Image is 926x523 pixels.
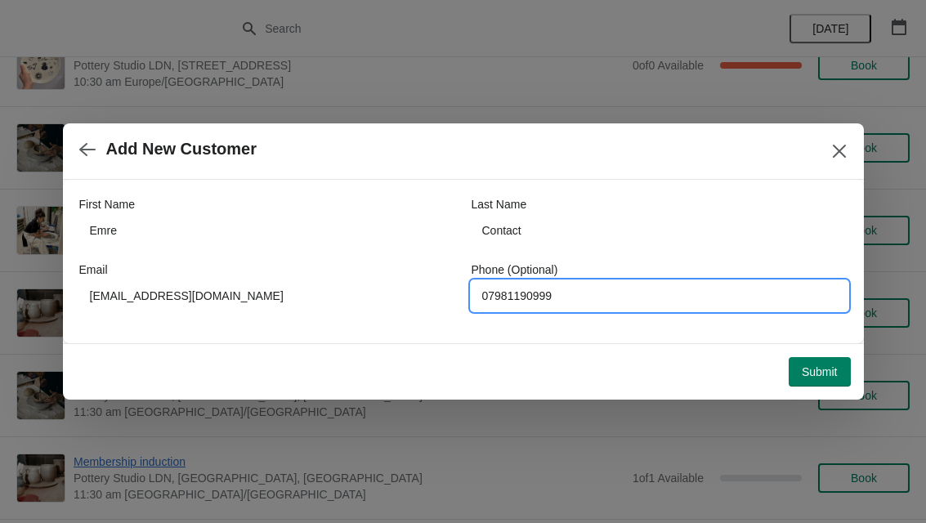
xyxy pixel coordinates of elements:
[789,357,851,387] button: Submit
[79,261,108,278] label: Email
[472,216,848,245] input: Smith
[79,216,455,245] input: John
[472,261,558,278] label: Phone (Optional)
[79,281,455,311] input: Enter your email
[825,136,854,166] button: Close
[472,196,527,212] label: Last Name
[79,196,135,212] label: First Name
[106,140,257,159] h2: Add New Customer
[472,281,848,311] input: Enter your phone number
[802,365,838,378] span: Submit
